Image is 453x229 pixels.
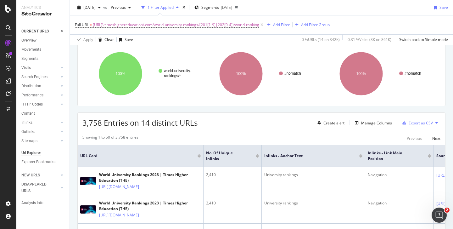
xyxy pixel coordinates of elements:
img: main image [80,205,96,214]
span: 2025 Jul. 18th [83,5,96,10]
a: Inlinks [21,119,59,126]
div: Url Explorer [21,150,41,156]
text: world-university- [164,69,191,73]
div: World University Rankings 2023 | Times Higher Education (THE) [99,200,201,212]
button: Clear [96,35,114,45]
div: HTTP Codes [21,101,43,108]
a: Content [21,110,65,117]
button: 1 Filter Applied [139,3,181,13]
span: Full URL [75,22,89,27]
span: No. of Unique Inlinks [206,150,246,162]
iframe: Intercom live chat [432,208,447,223]
div: Add Filter Group [301,22,330,27]
div: Visits [21,65,31,71]
div: Save [439,5,448,10]
svg: A chart. [203,46,319,101]
text: rankings/* [164,74,181,78]
a: DISAPPEARED URLS [21,181,59,194]
span: = [90,22,92,27]
button: Switch back to Simple mode [397,35,448,45]
button: [DATE] [75,3,103,13]
div: 0.31 % Visits ( 3K on 861K ) [348,37,391,42]
span: Previous [108,5,126,10]
img: main image [80,177,96,185]
span: 2 [445,208,450,213]
div: Navigation [368,172,431,178]
a: Visits [21,65,59,71]
div: Clear [104,37,114,42]
div: Distribution [21,83,41,89]
div: SiteCrawler [21,10,64,18]
button: Create alert [315,118,344,128]
a: Outlinks [21,129,59,135]
button: Save [117,35,133,45]
span: vs [103,5,108,10]
div: Apply [83,37,93,42]
svg: A chart. [82,46,198,101]
div: Add Filter [273,22,290,27]
text: 100% [116,72,126,76]
a: Url Explorer [21,150,65,156]
button: Add Filter Group [293,21,330,29]
a: Analysis Info [21,200,65,206]
button: Previous [108,3,133,13]
div: Previous [407,136,422,141]
div: Sitemaps [21,138,37,144]
div: Next [432,136,440,141]
a: Movements [21,46,65,53]
button: Segments[DATE] [192,3,235,13]
div: Analytics [21,5,64,10]
a: CURRENT URLS [21,28,59,35]
div: Showing 1 to 50 of 3,758 entries [82,135,138,142]
span: URL Card [80,153,196,159]
a: Overview [21,37,65,44]
text: 100% [236,72,246,76]
span: [URL]\.timeshighereducation\.com/world-university-rankings/(201[1-9]|202[0-4])/world-ranking [93,20,259,29]
div: times [181,4,187,11]
button: Add Filter [265,21,290,29]
svg: A chart. [323,46,439,101]
a: Explorer Bookmarks [21,159,65,165]
a: Sitemaps [21,138,59,144]
button: Next [432,135,440,142]
div: Explorer Bookmarks [21,159,55,165]
div: Create alert [323,120,344,126]
a: [URL][DOMAIN_NAME] [99,212,139,218]
text: #nomatch [284,71,301,76]
div: Performance [21,92,43,99]
div: Manage Columns [361,120,392,126]
div: NEW URLS [21,172,40,179]
div: Navigation [368,200,431,206]
div: Save [125,37,133,42]
div: University rankings [264,172,362,178]
div: Analysis Info [21,200,43,206]
span: Inlinks - Link Main Position [368,150,418,162]
span: 3,758 Entries on 14 distinct URLs [82,117,198,128]
button: Previous [407,135,422,142]
div: Switch back to Simple mode [399,37,448,42]
text: 100% [356,72,366,76]
div: 1 Filter Applied [148,5,174,10]
a: Segments [21,55,65,62]
div: 2,410 [206,172,259,178]
button: Apply [75,35,93,45]
a: Search Engines [21,74,59,80]
text: #nomatch [405,71,421,76]
div: Search Engines [21,74,48,80]
div: 2,410 [206,200,259,206]
span: Segments [201,5,219,10]
a: Distribution [21,83,59,89]
button: Export as CSV [400,118,433,128]
div: Overview [21,37,36,44]
div: DISAPPEARED URLS [21,181,53,194]
div: Content [21,110,35,117]
a: [URL][DOMAIN_NAME] [99,184,139,190]
div: [DATE] [221,5,232,10]
span: Inlinks - Anchor Text [264,153,350,159]
div: World University Rankings 2023 | Times Higher Education (THE) [99,172,201,183]
button: Save [432,3,448,13]
div: Inlinks [21,119,32,126]
div: Movements [21,46,41,53]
